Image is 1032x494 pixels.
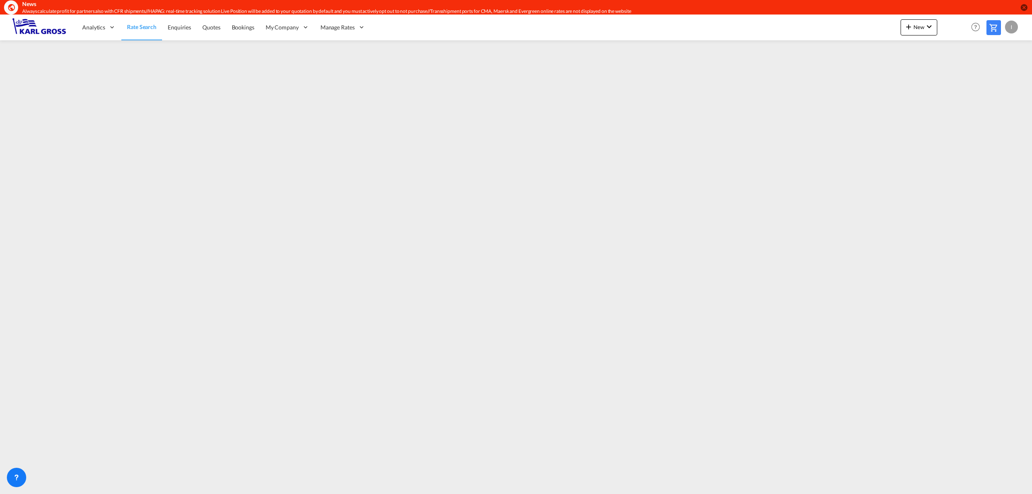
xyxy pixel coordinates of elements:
[320,23,355,31] span: Manage Rates
[1005,21,1018,33] div: I
[168,24,191,31] span: Enquiries
[226,14,260,40] a: Bookings
[232,24,254,31] span: Bookings
[82,23,105,31] span: Analytics
[260,14,315,40] div: My Company
[22,8,874,15] div: Always calculate profit for partners also with CFR shipments//HAPAG: real-time tracking solution ...
[924,22,934,31] md-icon: icon-chevron-down
[266,23,299,31] span: My Company
[121,14,162,40] a: Rate Search
[162,14,197,40] a: Enquiries
[202,24,220,31] span: Quotes
[904,24,934,30] span: New
[315,14,371,40] div: Manage Rates
[904,22,913,31] md-icon: icon-plus 400-fg
[1020,3,1028,11] button: icon-close-circle
[901,19,937,35] button: icon-plus 400-fgNewicon-chevron-down
[969,20,986,35] div: Help
[7,3,15,11] md-icon: icon-earth
[12,18,67,36] img: 3269c73066d711f095e541db4db89301.png
[127,23,156,30] span: Rate Search
[77,14,121,40] div: Analytics
[197,14,226,40] a: Quotes
[969,20,982,34] span: Help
